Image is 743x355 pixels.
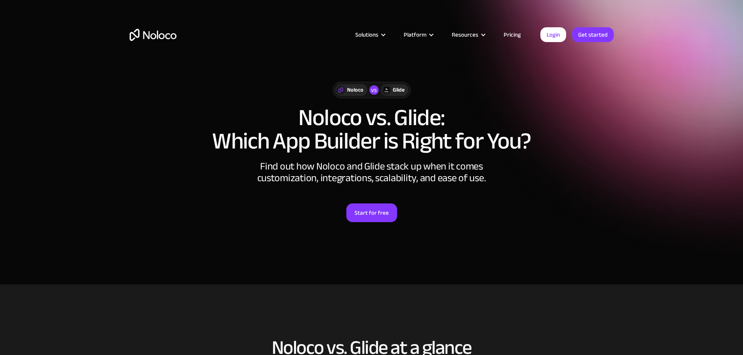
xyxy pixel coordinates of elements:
[346,30,394,40] div: Solutions
[394,30,442,40] div: Platform
[494,30,531,40] a: Pricing
[404,30,426,40] div: Platform
[346,203,397,222] a: Start for free
[369,85,379,95] div: vs
[355,30,378,40] div: Solutions
[442,30,494,40] div: Resources
[130,106,614,153] h1: Noloco vs. Glide: Which App Builder is Right for You?
[572,27,614,42] a: Get started
[347,86,363,94] div: Noloco
[540,27,566,42] a: Login
[393,86,404,94] div: Glide
[130,29,176,41] a: home
[452,30,478,40] div: Resources
[255,161,489,184] div: Find out how Noloco and Glide stack up when it comes customization, integrations, scalability, an...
